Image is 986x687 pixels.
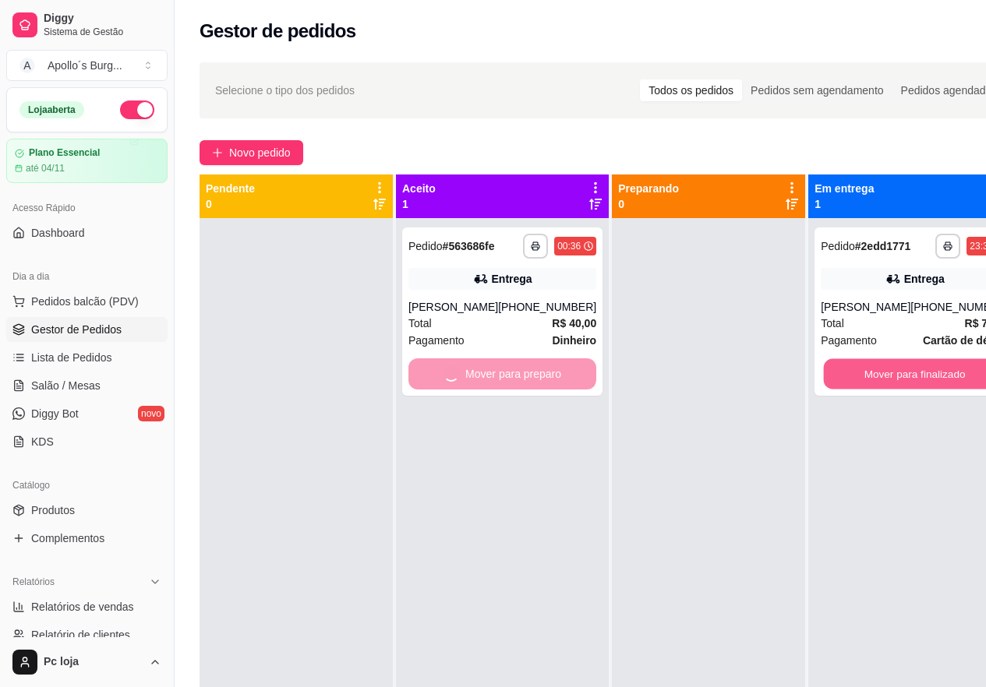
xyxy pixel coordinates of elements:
div: Apollo´s Burg ... [48,58,122,73]
div: Entrega [492,271,532,287]
p: 0 [206,196,255,212]
span: A [19,58,35,73]
a: Produtos [6,498,168,523]
span: Novo pedido [229,144,291,161]
p: Pendente [206,181,255,196]
span: Relatórios de vendas [31,599,134,615]
p: Em entrega [815,181,874,196]
span: Diggy [44,12,161,26]
div: Todos os pedidos [640,79,742,101]
p: Aceito [402,181,436,196]
span: Relatório de clientes [31,627,130,643]
strong: # 2edd1771 [855,240,911,252]
div: [PERSON_NAME] [821,299,910,315]
span: Pedido [821,240,855,252]
a: Complementos [6,526,168,551]
a: Relatório de clientes [6,622,168,647]
p: 0 [618,196,679,212]
strong: Dinheiro [552,334,596,347]
strong: # 563686fe [443,240,495,252]
div: Dia a dia [6,264,168,289]
a: Lista de Pedidos [6,345,168,370]
a: Relatórios de vendas [6,594,168,619]
span: Pc loja [44,655,143,669]
button: Pc loja [6,643,168,681]
div: Pedidos sem agendamento [742,79,892,101]
div: [PHONE_NUMBER] [498,299,596,315]
span: Gestor de Pedidos [31,322,122,337]
div: [PERSON_NAME] [408,299,498,315]
div: Acesso Rápido [6,196,168,220]
span: Dashboard [31,225,85,241]
span: Pagamento [408,332,465,349]
span: Salão / Mesas [31,378,101,393]
button: Alterar Status [120,100,154,119]
div: Entrega [904,271,945,287]
strong: R$ 40,00 [552,317,596,329]
span: Pedidos balcão (PDV) [31,294,139,309]
span: Produtos [31,502,75,518]
span: Complementos [31,530,104,546]
p: Preparando [618,181,679,196]
p: 1 [402,196,436,212]
span: Pedido [408,240,443,252]
a: Gestor de Pedidos [6,317,168,342]
div: 00:36 [557,240,581,252]
div: Loja aberta [19,101,84,118]
span: Lista de Pedidos [31,350,112,365]
article: até 04/11 [26,162,65,174]
span: Diggy Bot [31,406,79,421]
span: Relatórios [12,576,55,588]
span: Selecione o tipo dos pedidos [215,82,355,99]
span: Total [408,315,432,332]
button: Novo pedido [200,140,303,165]
span: Pagamento [821,332,877,349]
h2: Gestor de pedidos [200,19,356,44]
a: Diggy Botnovo [6,401,168,426]
a: Dashboard [6,220,168,245]
span: plus [212,147,223,158]
button: Select a team [6,50,168,81]
a: Salão / Mesas [6,373,168,398]
article: Plano Essencial [29,147,100,159]
a: DiggySistema de Gestão [6,6,168,44]
span: KDS [31,434,54,449]
a: Plano Essencialaté 04/11 [6,139,168,183]
p: 1 [815,196,874,212]
a: KDS [6,429,168,454]
span: Sistema de Gestão [44,26,161,38]
div: Catálogo [6,473,168,498]
button: Pedidos balcão (PDV) [6,289,168,314]
span: Total [821,315,844,332]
